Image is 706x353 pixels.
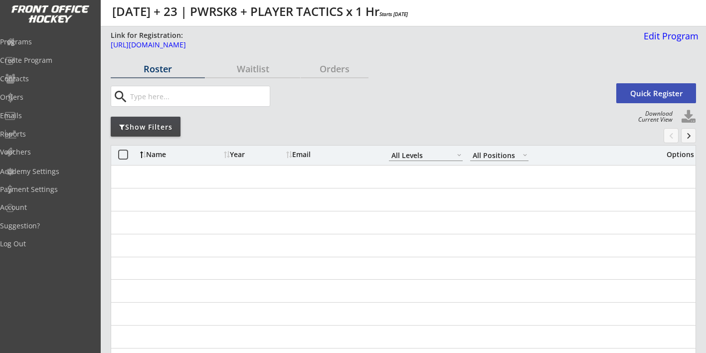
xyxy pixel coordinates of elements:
button: search [112,89,129,105]
button: Click to download full roster. Your browser settings may try to block it, check your security set... [681,110,696,125]
div: Orders [301,64,368,73]
div: Show Filters [111,122,180,132]
div: Link for Registration: [111,30,184,40]
input: Type here... [128,86,270,106]
div: Edit Program [640,31,699,40]
a: [URL][DOMAIN_NAME] [111,41,613,54]
div: Name [140,151,221,158]
div: Waitlist [205,64,300,73]
em: Starts [DATE] [379,10,408,17]
button: chevron_left [664,128,679,143]
div: Options [659,151,694,158]
button: keyboard_arrow_right [681,128,696,143]
div: Year [224,151,284,158]
div: Roster [111,64,205,73]
a: Edit Program [640,31,699,49]
button: Quick Register [616,83,696,103]
div: [URL][DOMAIN_NAME] [111,41,613,48]
div: Download Current View [633,111,673,123]
div: Email [286,151,376,158]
